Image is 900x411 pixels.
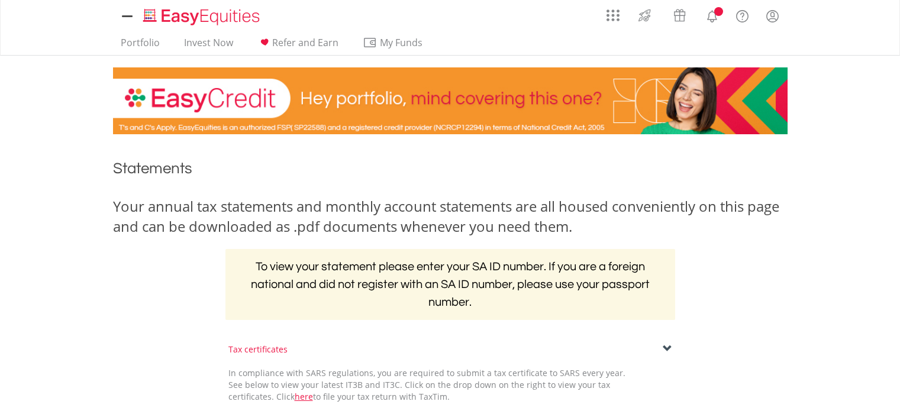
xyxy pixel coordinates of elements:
[228,344,672,355] div: Tax certificates
[276,391,450,402] span: Click to file your tax return with TaxTim.
[727,3,757,27] a: FAQ's and Support
[599,3,627,22] a: AppsGrid
[113,67,788,134] img: EasyCredit Promotion Banner
[272,36,338,49] span: Refer and Earn
[757,3,788,29] a: My Profile
[138,3,264,27] a: Home page
[228,367,625,402] span: In compliance with SARS regulations, you are required to submit a tax certificate to SARS every y...
[113,196,788,237] div: Your annual tax statements and monthly account statements are all housed conveniently on this pag...
[662,3,697,25] a: Vouchers
[113,161,192,176] span: Statements
[141,7,264,27] img: EasyEquities_Logo.png
[253,37,343,55] a: Refer and Earn
[225,249,675,320] h2: To view your statement please enter your SA ID number. If you are a foreign national and did not ...
[116,37,164,55] a: Portfolio
[179,37,238,55] a: Invest Now
[607,9,620,22] img: grid-menu-icon.svg
[635,6,654,25] img: thrive-v2.svg
[670,6,689,25] img: vouchers-v2.svg
[697,3,727,27] a: Notifications
[295,391,313,402] a: here
[363,35,440,50] span: My Funds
